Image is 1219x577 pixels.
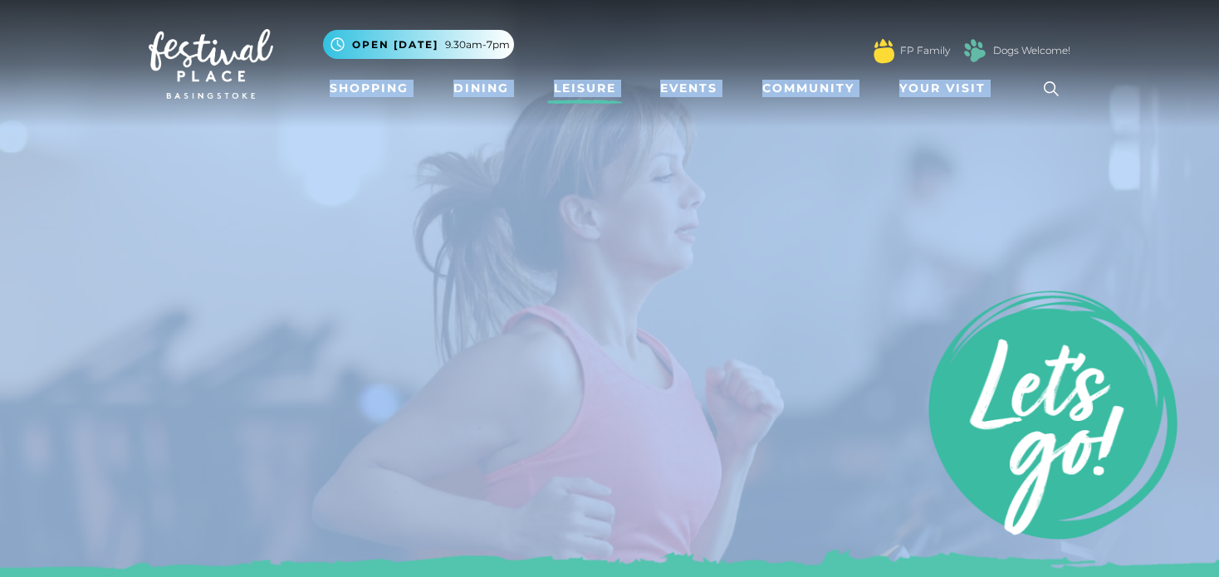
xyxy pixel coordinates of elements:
[899,80,986,97] span: Your Visit
[323,30,514,59] button: Open [DATE] 9.30am-7pm
[756,73,861,104] a: Community
[352,37,438,52] span: Open [DATE]
[149,29,273,99] img: Festival Place Logo
[447,73,516,104] a: Dining
[654,73,724,104] a: Events
[993,43,1070,58] a: Dogs Welcome!
[900,43,950,58] a: FP Family
[893,73,1001,104] a: Your Visit
[547,73,623,104] a: Leisure
[445,37,510,52] span: 9.30am-7pm
[323,73,415,104] a: Shopping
